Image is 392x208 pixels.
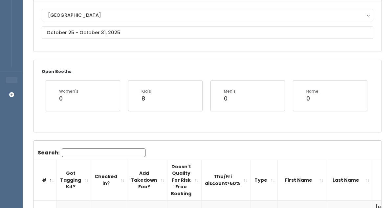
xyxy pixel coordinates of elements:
[167,160,202,200] th: Doesn't Quality For Risk Free Booking : activate to sort column ascending
[48,12,367,19] div: [GEOGRAPHIC_DATA]
[202,160,250,200] th: Thu/Fri discount&gt;50%: activate to sort column ascending
[42,26,373,39] input: October 25 - October 31, 2025
[57,160,91,200] th: Got Tagging Kit?: activate to sort column ascending
[250,160,278,200] th: Type: activate to sort column ascending
[91,160,127,200] th: Checked in?: activate to sort column ascending
[38,149,145,157] label: Search:
[142,94,151,103] div: 8
[306,88,318,94] div: Home
[142,88,151,94] div: Kid's
[326,160,372,200] th: Last Name: activate to sort column ascending
[59,94,78,103] div: 0
[42,69,71,74] small: Open Booths
[42,9,373,21] button: [GEOGRAPHIC_DATA]
[278,160,326,200] th: First Name: activate to sort column ascending
[59,88,78,94] div: Women's
[34,160,57,200] th: #: activate to sort column descending
[62,149,145,157] input: Search:
[224,94,236,103] div: 0
[306,94,318,103] div: 0
[127,160,167,200] th: Add Takedown Fee?: activate to sort column ascending
[224,88,236,94] div: Men's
